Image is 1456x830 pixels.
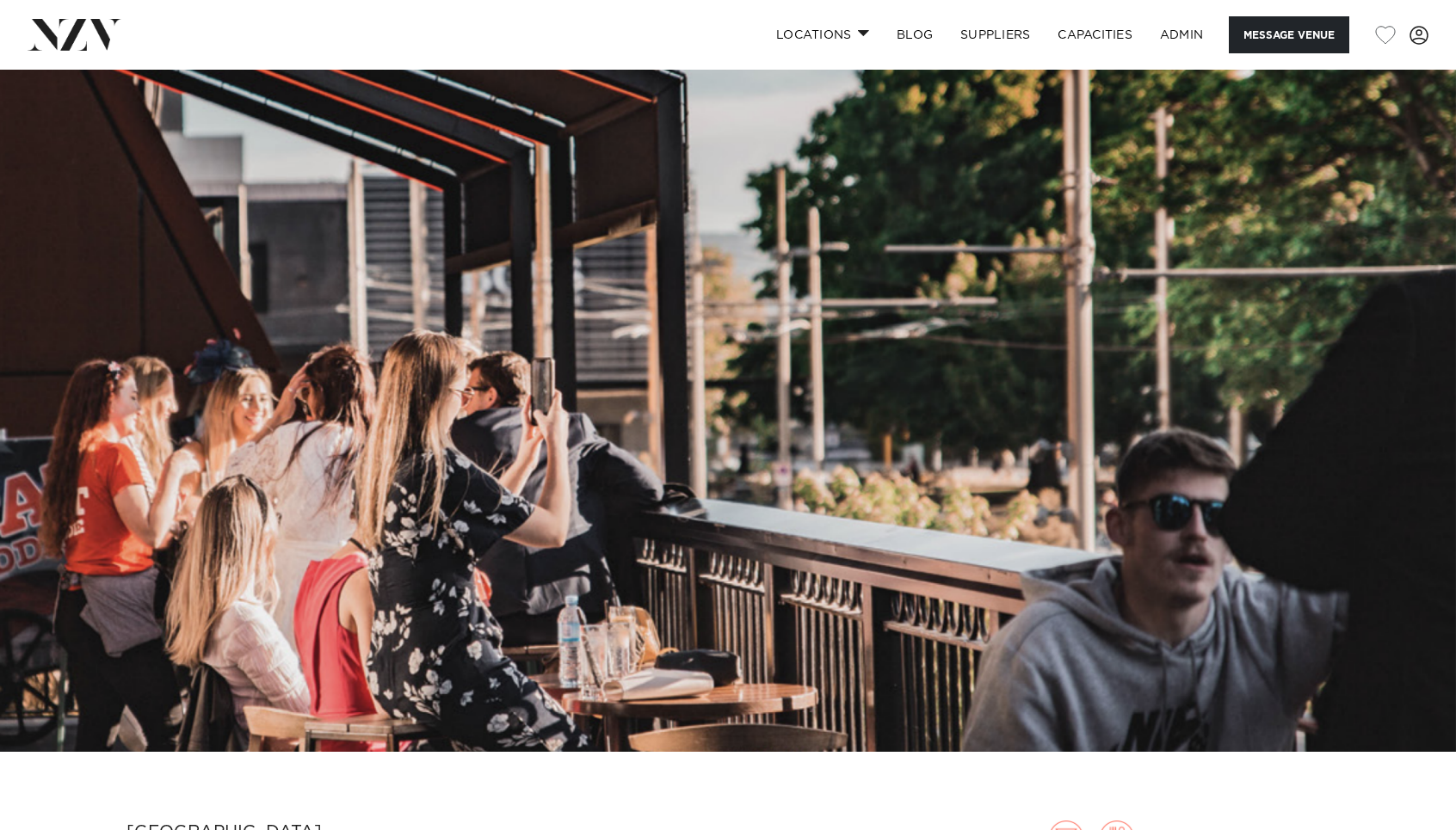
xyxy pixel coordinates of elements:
a: ADMIN [1146,16,1217,53]
a: BLOG [883,16,947,53]
button: Message Venue [1229,16,1349,53]
a: Capacities [1044,16,1146,53]
img: nzv-logo.png [28,19,121,50]
a: SUPPLIERS [947,16,1044,53]
a: Locations [762,16,883,53]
